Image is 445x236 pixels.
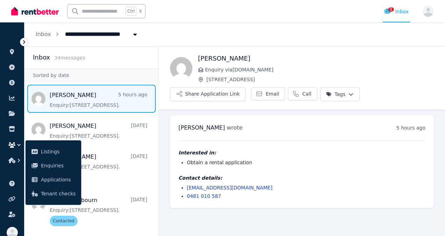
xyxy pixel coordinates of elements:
[320,87,360,101] button: Tags
[388,7,394,12] span: 1
[28,145,78,159] a: Listings
[170,57,192,79] img: Bella Grace
[187,185,273,190] a: [EMAIL_ADDRESS][DOMAIN_NAME]
[50,91,147,109] a: [PERSON_NAME]5 hours agoEnquiry:[STREET_ADDRESS].
[50,196,147,226] a: Jemma Limbourn[DATE]Enquiry:[STREET_ADDRESS].Contacted
[227,124,242,131] span: wrote
[187,159,425,166] li: Obtain a rental application
[54,55,85,61] span: 34 message s
[28,159,78,173] a: Enquiries
[326,91,345,98] span: Tags
[50,122,147,139] a: [PERSON_NAME][DATE]Enquiry:[STREET_ADDRESS].
[36,31,51,37] a: Inbox
[187,193,221,199] a: 0481 010 587
[198,54,434,63] h1: [PERSON_NAME]
[24,22,150,46] nav: Breadcrumb
[384,8,409,15] div: Inbox
[28,173,78,187] a: Applications
[33,53,50,62] h2: Inbox
[302,90,311,97] span: Call
[178,124,225,131] span: [PERSON_NAME]
[178,174,425,181] h4: Contact details:
[41,189,76,198] span: Tenant checks
[251,87,285,100] a: Email
[170,87,246,101] button: Share Application Link
[139,8,142,14] span: k
[178,149,425,156] h4: Interested in:
[41,147,76,156] span: Listings
[206,76,434,83] span: [STREET_ADDRESS]
[396,125,425,131] time: 5 hours ago
[28,187,78,201] a: Tenant checks
[11,6,59,16] img: RentBetter
[126,7,136,16] span: Ctrl
[205,66,434,73] span: Enquiry via [DOMAIN_NAME]
[41,161,76,170] span: Enquiries
[288,87,317,100] a: Call
[41,175,76,184] span: Applications
[266,90,279,97] span: Email
[50,153,147,183] a: [PERSON_NAME][DATE]Enquiry:[STREET_ADDRESS].Contacted
[24,69,158,82] div: Sorted by date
